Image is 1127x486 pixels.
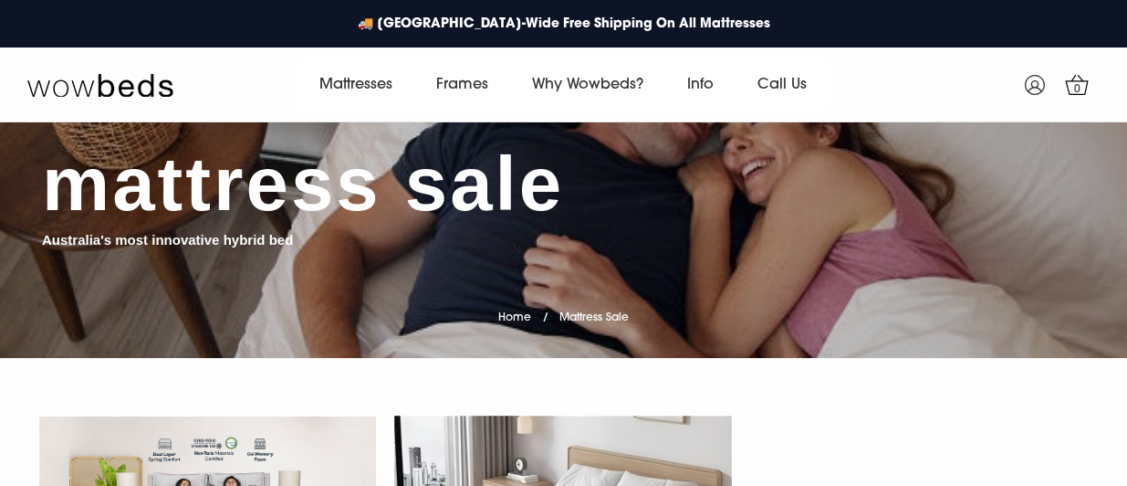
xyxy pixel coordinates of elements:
[349,5,779,43] a: 🚚 [GEOGRAPHIC_DATA]-Wide Free Shipping On All Mattresses
[27,72,173,98] img: Wow Beds Logo
[414,59,510,111] a: Frames
[1069,80,1087,99] span: 0
[42,139,564,230] h1: Mattress Sale
[42,230,293,251] h4: Australia's most innovative hybrid bed
[736,59,829,111] a: Call Us
[297,59,414,111] a: Mattresses
[1054,62,1100,108] a: 0
[543,312,548,323] span: /
[498,288,630,334] nav: breadcrumbs
[498,312,531,323] a: Home
[510,59,665,111] a: Why Wowbeds?
[559,312,629,323] span: Mattress Sale
[665,59,736,111] a: Info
